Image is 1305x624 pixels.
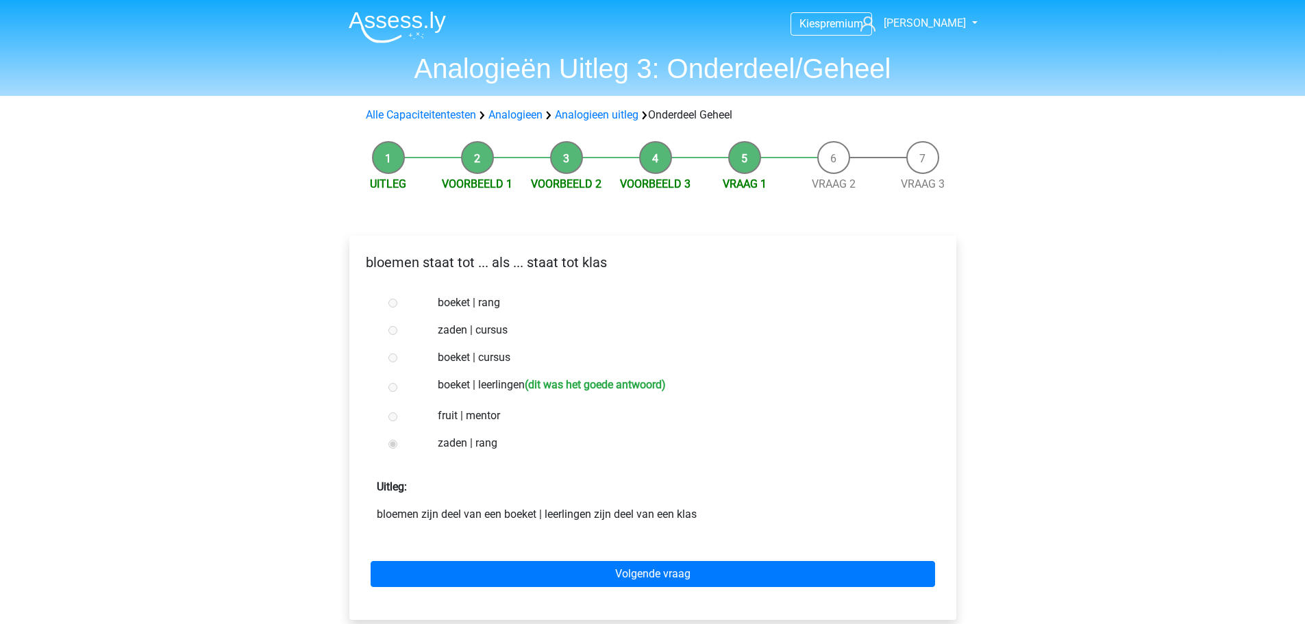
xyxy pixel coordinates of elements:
a: Volgende vraag [371,561,935,587]
a: Kiespremium [791,14,871,33]
a: [PERSON_NAME] [855,15,967,32]
label: fruit | mentor [438,408,912,424]
span: premium [820,17,863,30]
p: bloemen zijn deel van een boeket | leerlingen zijn deel van een klas [377,506,929,523]
label: boeket | leerlingen [438,377,912,397]
a: Alle Capaciteitentesten [366,108,476,121]
a: Voorbeeld 1 [442,177,512,190]
a: Vraag 3 [901,177,945,190]
h1: Analogieën Uitleg 3: Onderdeel/Geheel [338,52,968,85]
p: bloemen staat tot ... als ... staat tot klas [360,252,945,273]
span: [PERSON_NAME] [884,16,966,29]
label: boeket | cursus [438,349,912,366]
a: Analogieen uitleg [555,108,638,121]
strong: Uitleg: [377,480,407,493]
a: Voorbeeld 3 [620,177,691,190]
label: zaden | rang [438,435,912,451]
label: boeket | rang [438,295,912,311]
h6: (dit was het goede antwoord) [525,378,666,391]
a: Vraag 1 [723,177,767,190]
img: Assessly [349,11,446,43]
div: Onderdeel Geheel [360,107,945,123]
a: Vraag 2 [812,177,856,190]
a: Voorbeeld 2 [531,177,601,190]
label: zaden | cursus [438,322,912,338]
span: Kies [799,17,820,30]
a: Uitleg [370,177,406,190]
a: Analogieen [488,108,543,121]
